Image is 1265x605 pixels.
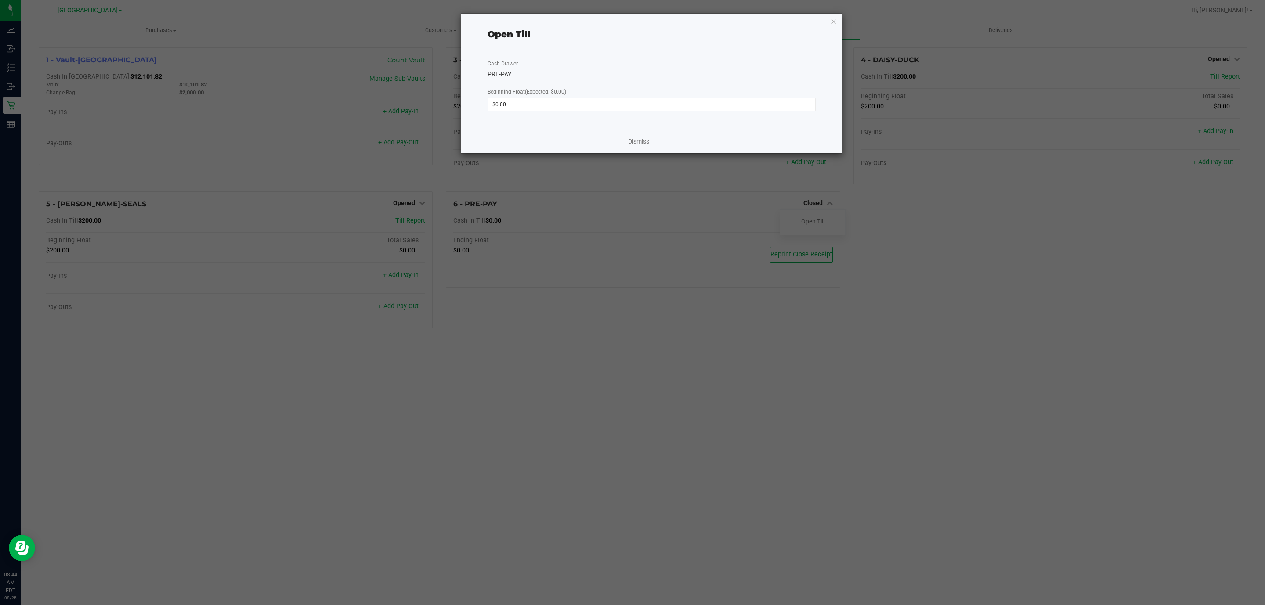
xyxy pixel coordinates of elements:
[525,89,566,95] span: (Expected: $0.00)
[488,28,531,41] div: Open Till
[9,535,35,561] iframe: Resource center
[488,89,566,95] span: Beginning Float
[488,60,518,68] label: Cash Drawer
[488,70,816,79] div: PRE-PAY
[628,137,649,146] a: Dismiss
